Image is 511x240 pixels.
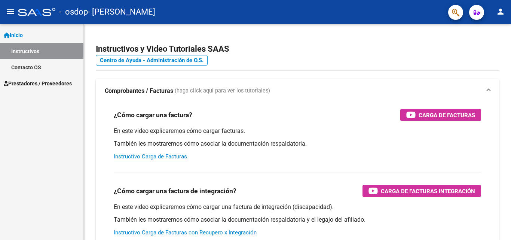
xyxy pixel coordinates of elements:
mat-icon: menu [6,7,15,16]
button: Carga de Facturas [400,109,481,121]
a: Instructivo Carga de Facturas [114,153,187,160]
p: También les mostraremos cómo asociar la documentación respaldatoria. [114,140,481,148]
span: Carga de Facturas [419,110,475,120]
a: Centro de Ayuda - Administración de O.S. [96,55,208,66]
span: - osdop [59,4,88,20]
iframe: Intercom live chat [486,215,504,233]
span: Prestadores / Proveedores [4,79,72,88]
h2: Instructivos y Video Tutoriales SAAS [96,42,499,56]
p: En este video explicaremos cómo cargar una factura de integración (discapacidad). [114,203,481,211]
span: (haga click aquí para ver los tutoriales) [175,87,270,95]
strong: Comprobantes / Facturas [105,87,173,95]
mat-icon: person [496,7,505,16]
span: - [PERSON_NAME] [88,4,155,20]
span: Inicio [4,31,23,39]
button: Carga de Facturas Integración [362,185,481,197]
span: Carga de Facturas Integración [381,186,475,196]
a: Instructivo Carga de Facturas con Recupero x Integración [114,229,257,236]
p: En este video explicaremos cómo cargar facturas. [114,127,481,135]
p: También les mostraremos cómo asociar la documentación respaldatoria y el legajo del afiliado. [114,216,481,224]
h3: ¿Cómo cargar una factura de integración? [114,186,236,196]
h3: ¿Cómo cargar una factura? [114,110,192,120]
mat-expansion-panel-header: Comprobantes / Facturas (haga click aquí para ver los tutoriales) [96,79,499,103]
